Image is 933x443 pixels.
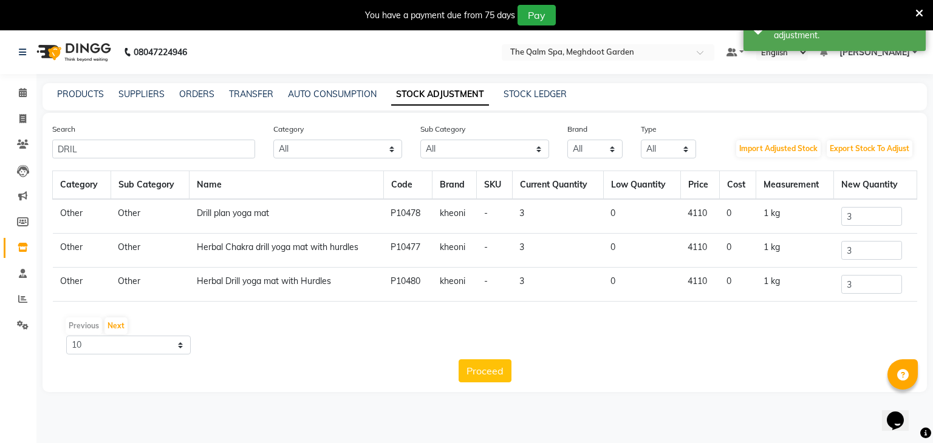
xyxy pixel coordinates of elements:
b: 08047224946 [134,35,187,69]
td: 3 [512,234,603,268]
td: 0 [719,199,756,234]
td: 4110 [680,199,719,234]
th: Measurement [756,171,834,200]
a: STOCK LEDGER [504,89,567,100]
label: Brand [567,124,587,135]
label: Type [641,124,657,135]
td: Herbal Drill yoga mat with Hurdles [190,268,384,302]
th: Name [190,171,384,200]
td: kheoni [432,268,477,302]
span: [PERSON_NAME] [839,46,910,59]
th: Sub Category [111,171,189,200]
td: 4110 [680,268,719,302]
th: Price [680,171,719,200]
a: PRODUCTS [57,89,104,100]
td: P10477 [383,234,432,268]
td: Other [111,199,189,234]
label: Search [52,124,75,135]
td: - [477,199,512,234]
th: SKU [477,171,512,200]
img: logo [31,35,114,69]
td: P10480 [383,268,432,302]
iframe: chat widget [882,394,921,431]
td: 0 [603,268,680,302]
th: Brand [432,171,477,200]
td: 1 kg [756,234,834,268]
td: Other [111,234,189,268]
a: TRANSFER [229,89,273,100]
th: Code [383,171,432,200]
td: Other [53,234,111,268]
td: Herbal Chakra drill yoga mat with hurdles [190,234,384,268]
td: 1 kg [756,268,834,302]
td: kheoni [432,199,477,234]
td: Other [53,268,111,302]
button: Proceed [459,359,511,382]
th: Cost [719,171,756,200]
label: Sub Category [420,124,465,135]
td: 0 [719,268,756,302]
td: kheoni [432,234,477,268]
input: Search Product [52,140,255,158]
td: 0 [603,199,680,234]
td: Other [111,268,189,302]
button: Export Stock To Adjust [827,140,912,157]
button: Next [104,317,128,334]
button: Import Adjusted Stock [736,140,821,157]
td: 4110 [680,234,719,268]
th: Low Quantity [603,171,680,200]
th: Category [53,171,111,200]
td: - [477,234,512,268]
td: 1 kg [756,199,834,234]
td: Drill plan yoga mat [190,199,384,234]
td: 3 [512,268,603,302]
th: Current Quantity [512,171,603,200]
th: New Quantity [834,171,917,200]
a: AUTO CONSUMPTION [288,89,377,100]
div: You have a payment due from 75 days [365,9,515,22]
a: ORDERS [179,89,214,100]
td: - [477,268,512,302]
td: 0 [603,234,680,268]
label: Category [273,124,304,135]
a: STOCK ADJUSTMENT [391,84,489,106]
td: Other [53,199,111,234]
td: 3 [512,199,603,234]
td: 0 [719,234,756,268]
a: SUPPLIERS [118,89,165,100]
td: P10478 [383,199,432,234]
button: Pay [518,5,556,25]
